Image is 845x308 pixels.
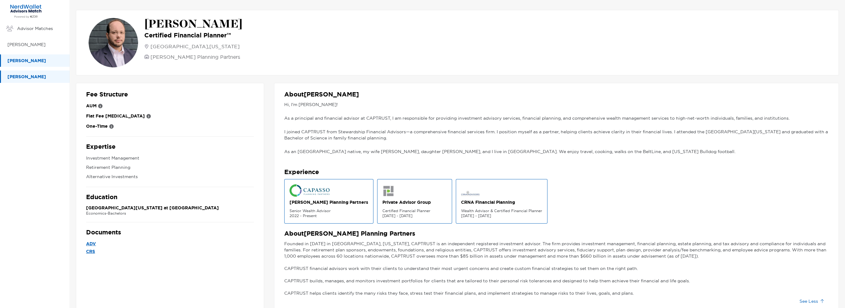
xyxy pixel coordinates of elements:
img: firm logo [461,184,480,197]
p: Certified Financial Planner™ [144,32,242,39]
p: CRNA Financial Planning [461,199,542,205]
p: Investment Management [86,154,254,162]
p: [PERSON_NAME] Planning Partners [150,53,240,61]
img: firm logo [290,184,330,197]
p: Certified Financial Planner [382,208,447,213]
p: AUM [86,102,97,110]
img: Zoe Financial [7,4,44,18]
p: Education [86,193,254,201]
p: Flat Fee [MEDICAL_DATA] [86,112,145,120]
img: firm logo [382,184,395,197]
p: Fee Structure [86,91,254,98]
a: CRS [86,248,254,255]
p: [PERSON_NAME] Planning Partners [290,199,368,205]
img: avatar [89,18,138,67]
p: [PERSON_NAME] [7,41,63,49]
p: Alternative Investments [86,173,254,181]
p: About [PERSON_NAME] Planning Partners [284,230,829,237]
p: [PERSON_NAME] [144,18,242,30]
p: [PERSON_NAME] [7,73,63,81]
p: Documents [86,229,254,236]
button: See Less [795,296,829,306]
p: About [PERSON_NAME] [284,91,829,98]
p: Retirement Planning [86,164,254,171]
p: Hi, I'm [PERSON_NAME]! [284,101,829,108]
p: Advisor Matches [17,25,63,32]
p: Wealth Advisor & Certified Financial Planner [461,208,542,213]
p: Experience [284,168,829,176]
p: Private Advisor Group [382,199,447,205]
p: As a principal and financial advisor at CAPTRUST, I am responsible for providing investment advis... [284,115,829,121]
p: I joined CAPTRUST from Stewardship Financial Advisors—a comprehensive financial services firm. I ... [284,129,829,141]
p: [DATE] - [DATE] [461,213,542,218]
a: ADV [86,240,254,248]
p: Founded in [DATE] in [GEOGRAPHIC_DATA], [US_STATE], CAPTRUST is an independent registered investm... [284,241,829,296]
p: Expertise [86,143,254,151]
p: Economics - Bachelors [86,211,254,216]
p: [GEOGRAPHIC_DATA][US_STATE] at [GEOGRAPHIC_DATA] [86,205,254,211]
p: [DATE] - [DATE] [382,213,447,218]
p: Senior Wealth Advisor [290,208,368,213]
p: 2022 - Present [290,213,368,218]
p: One-Time [86,122,108,130]
p: As an [GEOGRAPHIC_DATA] native, my wife [PERSON_NAME], daughter [PERSON_NAME], and I live in [GEO... [284,148,829,155]
p: [PERSON_NAME] [7,57,63,65]
p: [GEOGRAPHIC_DATA] , [US_STATE] [150,43,240,50]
